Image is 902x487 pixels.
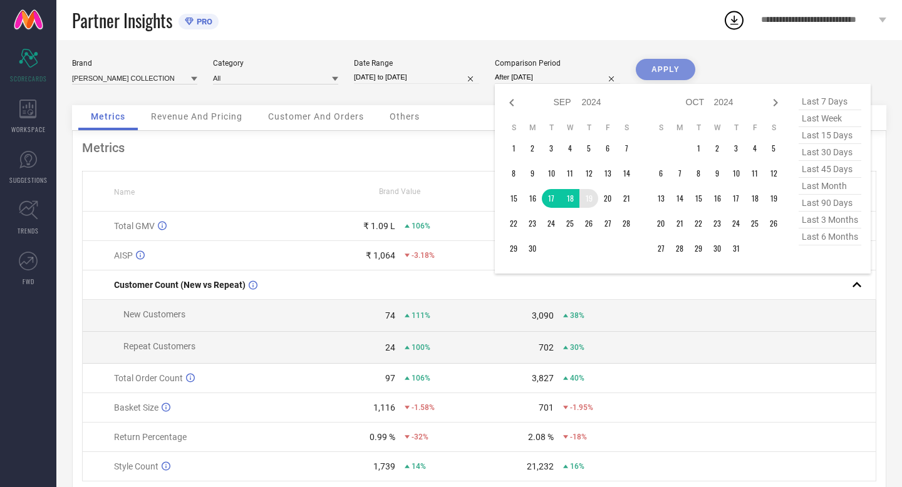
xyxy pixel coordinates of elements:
td: Tue Oct 22 2024 [689,214,708,233]
td: Sat Sep 21 2024 [617,189,636,208]
div: 24 [385,342,395,352]
th: Monday [523,123,542,133]
th: Monday [670,123,689,133]
td: Fri Oct 25 2024 [745,214,764,233]
td: Mon Oct 21 2024 [670,214,689,233]
span: 100% [412,343,430,352]
td: Sat Sep 07 2024 [617,139,636,158]
td: Sun Sep 08 2024 [504,164,523,183]
input: Select date range [354,71,479,84]
td: Tue Sep 03 2024 [542,139,561,158]
td: Sun Sep 29 2024 [504,239,523,258]
div: ₹ 1,064 [366,250,395,260]
span: Metrics [91,111,125,121]
div: Category [213,59,338,68]
th: Wednesday [708,123,727,133]
div: Date Range [354,59,479,68]
td: Wed Oct 16 2024 [708,189,727,208]
span: last 30 days [799,144,861,161]
div: 3,827 [532,373,554,383]
td: Thu Oct 31 2024 [727,239,745,258]
td: Tue Oct 15 2024 [689,189,708,208]
td: Fri Oct 18 2024 [745,189,764,208]
span: New Customers [123,309,185,319]
th: Thursday [579,123,598,133]
span: Customer And Orders [268,111,364,121]
td: Wed Sep 18 2024 [561,189,579,208]
span: FWD [23,277,34,286]
th: Saturday [617,123,636,133]
span: Partner Insights [72,8,172,33]
div: 1,116 [373,402,395,413]
span: WORKSPACE [11,125,46,134]
div: Next month [768,95,783,110]
span: last 3 months [799,212,861,228]
div: 21,232 [527,461,554,471]
span: Revenue And Pricing [151,111,242,121]
span: TRENDS [18,226,39,235]
td: Thu Sep 12 2024 [579,164,598,183]
td: Thu Oct 10 2024 [727,164,745,183]
td: Wed Oct 30 2024 [708,239,727,258]
td: Mon Oct 07 2024 [670,164,689,183]
td: Fri Sep 06 2024 [598,139,617,158]
div: Brand [72,59,197,68]
div: 701 [539,402,554,413]
td: Sat Oct 26 2024 [764,214,783,233]
th: Thursday [727,123,745,133]
span: 38% [570,311,584,320]
td: Sat Oct 05 2024 [764,139,783,158]
td: Sat Oct 12 2024 [764,164,783,183]
td: Fri Sep 27 2024 [598,214,617,233]
td: Sat Oct 19 2024 [764,189,783,208]
th: Saturday [764,123,783,133]
span: Total Order Count [114,373,183,383]
span: Basket Size [114,402,158,413]
th: Sunday [504,123,523,133]
span: last 15 days [799,127,861,144]
span: 111% [412,311,430,320]
td: Thu Oct 24 2024 [727,214,745,233]
span: last 90 days [799,195,861,212]
td: Thu Sep 05 2024 [579,139,598,158]
span: 106% [412,374,430,382]
td: Tue Oct 01 2024 [689,139,708,158]
td: Thu Oct 17 2024 [727,189,745,208]
td: Mon Sep 16 2024 [523,189,542,208]
span: AISP [114,250,133,260]
td: Sat Sep 28 2024 [617,214,636,233]
td: Mon Oct 28 2024 [670,239,689,258]
td: Fri Oct 11 2024 [745,164,764,183]
span: -1.95% [570,403,593,412]
span: 14% [412,462,426,471]
td: Sun Oct 06 2024 [651,164,670,183]
div: Comparison Period [495,59,620,68]
td: Sat Sep 14 2024 [617,164,636,183]
td: Tue Sep 17 2024 [542,189,561,208]
span: -18% [570,433,587,441]
td: Mon Oct 14 2024 [670,189,689,208]
span: Others [390,111,420,121]
td: Wed Oct 09 2024 [708,164,727,183]
span: 16% [570,462,584,471]
span: -1.58% [412,403,435,412]
th: Tuesday [542,123,561,133]
td: Fri Sep 13 2024 [598,164,617,183]
td: Mon Sep 02 2024 [523,139,542,158]
span: last week [799,110,861,127]
td: Thu Sep 26 2024 [579,214,598,233]
span: 30% [570,343,584,352]
td: Fri Oct 04 2024 [745,139,764,158]
td: Sun Oct 13 2024 [651,189,670,208]
span: Customer Count (New vs Repeat) [114,280,246,290]
td: Sun Sep 15 2024 [504,189,523,208]
div: 3,090 [532,310,554,320]
td: Tue Oct 29 2024 [689,239,708,258]
td: Mon Sep 30 2024 [523,239,542,258]
td: Tue Sep 10 2024 [542,164,561,183]
td: Mon Sep 09 2024 [523,164,542,183]
span: Brand Value [379,187,420,196]
span: last 45 days [799,161,861,178]
span: last 6 months [799,228,861,245]
td: Wed Sep 25 2024 [561,214,579,233]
